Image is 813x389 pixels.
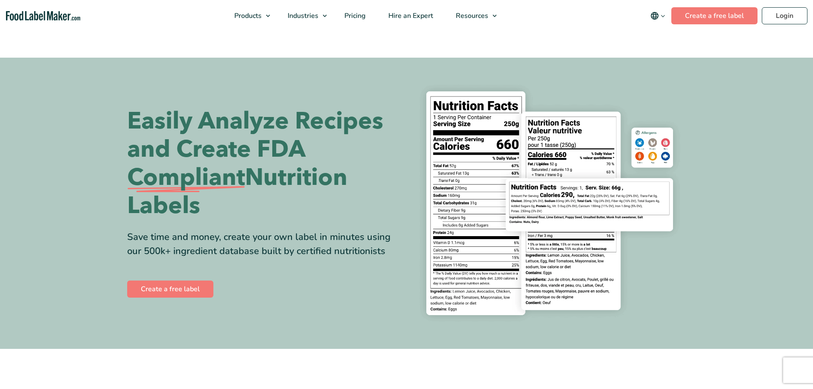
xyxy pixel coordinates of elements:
[386,11,434,20] span: Hire an Expert
[232,11,262,20] span: Products
[671,7,758,24] a: Create a free label
[342,11,367,20] span: Pricing
[762,7,807,24] a: Login
[453,11,489,20] span: Resources
[127,230,400,258] div: Save time and money, create your own label in minutes using our 500k+ ingredient database built b...
[127,107,400,220] h1: Easily Analyze Recipes and Create FDA Nutrition Labels
[127,164,245,192] span: Compliant
[127,281,213,298] a: Create a free label
[285,11,319,20] span: Industries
